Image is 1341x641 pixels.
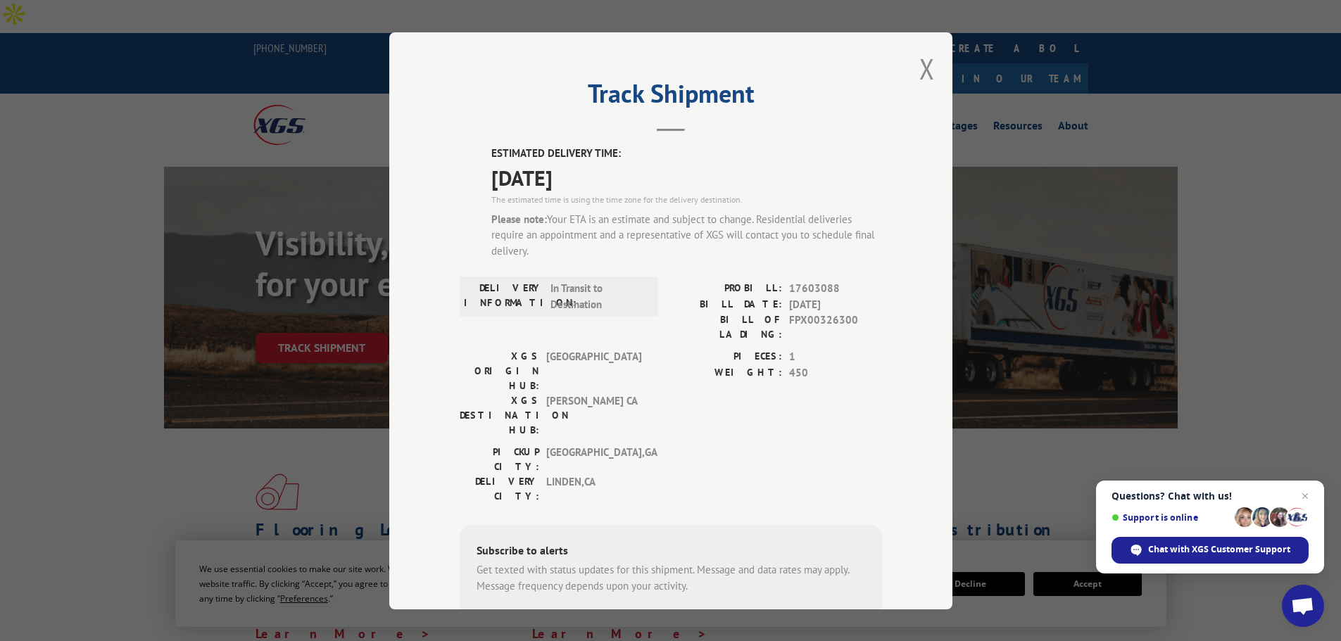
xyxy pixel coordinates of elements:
[671,281,782,297] label: PROBILL:
[491,212,547,225] strong: Please note:
[546,349,641,393] span: [GEOGRAPHIC_DATA]
[464,281,543,312] label: DELIVERY INFORMATION:
[546,445,641,474] span: [GEOGRAPHIC_DATA] , GA
[789,281,882,297] span: 17603088
[1282,585,1324,627] div: Open chat
[460,445,539,474] label: PICKUP CITY:
[1112,512,1230,523] span: Support is online
[789,312,882,342] span: FPX00326300
[1148,543,1290,556] span: Chat with XGS Customer Support
[460,474,539,504] label: DELIVERY CITY:
[460,84,882,110] h2: Track Shipment
[1297,488,1314,504] span: Close chat
[477,562,865,594] div: Get texted with status updates for this shipment. Message and data rates may apply. Message frequ...
[919,50,935,87] button: Close modal
[789,349,882,365] span: 1
[477,542,865,562] div: Subscribe to alerts
[671,296,782,312] label: BILL DATE:
[460,393,539,438] label: XGS DESTINATION HUB:
[671,364,782,381] label: WEIGHT:
[491,161,882,193] span: [DATE]
[789,296,882,312] span: [DATE]
[491,146,882,162] label: ESTIMATED DELIVERY TIME:
[789,364,882,381] span: 450
[491,193,882,205] div: The estimated time is using the time zone for the delivery destination.
[550,281,646,312] span: In Transit to Destination
[671,312,782,342] label: BILL OF LADING:
[546,393,641,438] span: [PERSON_NAME] CA
[671,349,782,365] label: PIECES:
[1112,537,1309,564] div: Chat with XGS Customer Support
[546,474,641,504] span: LINDEN , CA
[1112,490,1309,502] span: Questions? Chat with us!
[491,211,882,259] div: Your ETA is an estimate and subject to change. Residential deliveries require an appointment and ...
[460,349,539,393] label: XGS ORIGIN HUB:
